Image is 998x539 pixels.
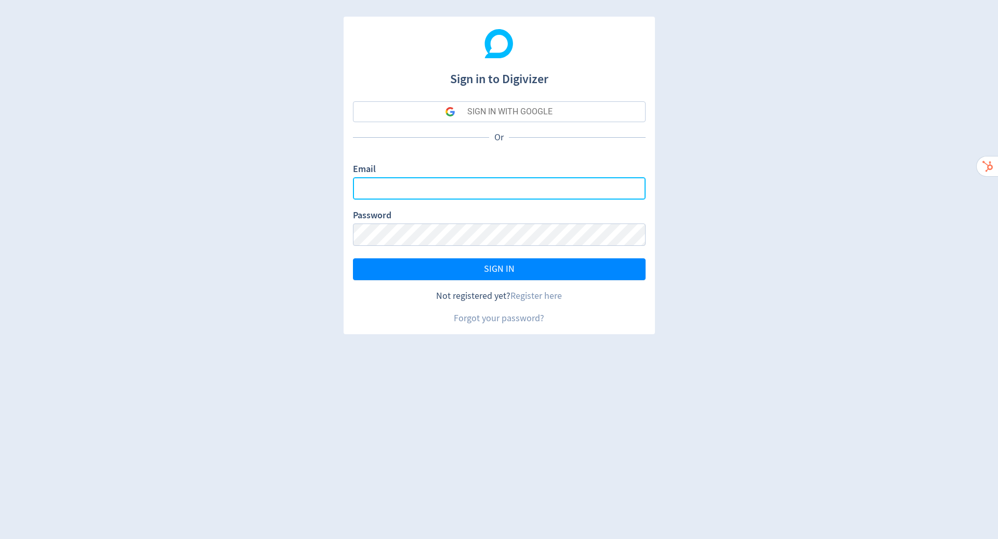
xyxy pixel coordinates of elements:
button: SIGN IN WITH GOOGLE [353,101,646,122]
span: SIGN IN [484,265,515,274]
img: Digivizer Logo [484,29,514,58]
button: SIGN IN [353,258,646,280]
label: Email [353,163,376,177]
a: Register here [510,290,562,302]
label: Password [353,209,391,224]
a: Forgot your password? [454,312,544,324]
div: Not registered yet? [353,290,646,303]
div: SIGN IN WITH GOOGLE [467,101,553,122]
h1: Sign in to Digivizer [353,61,646,88]
p: Or [489,131,509,144]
